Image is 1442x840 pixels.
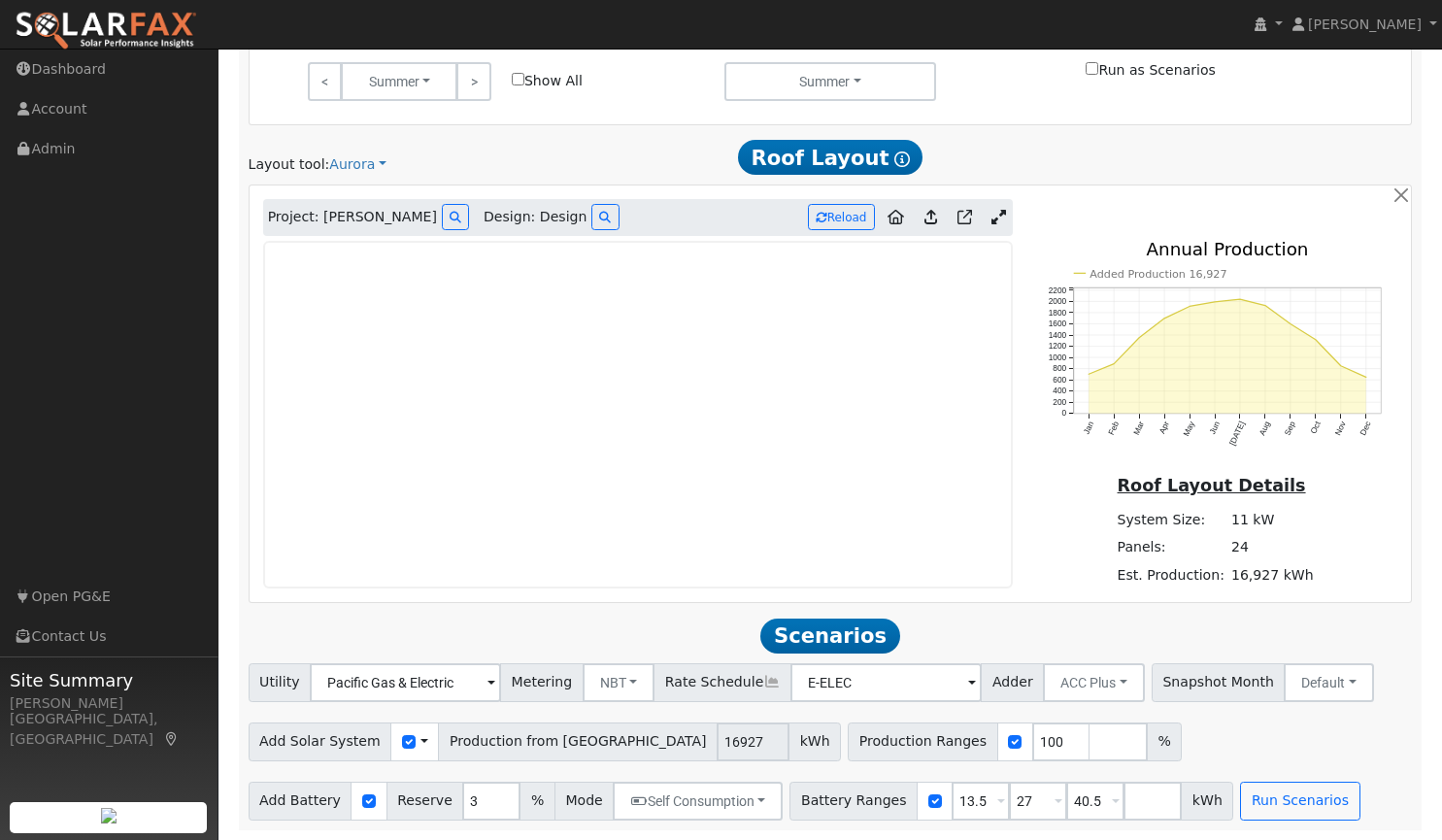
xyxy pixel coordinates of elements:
button: ACC Plus [1043,663,1145,702]
text: 400 [1053,386,1066,395]
circle: onclick="" [1213,300,1216,303]
text: 800 [1053,363,1066,373]
u: Roof Layout Details [1118,476,1306,495]
i: Show Help [894,151,910,167]
a: Upload consumption to Aurora project [917,202,945,233]
circle: onclick="" [1162,317,1165,319]
span: Design: Design [484,207,587,227]
text: Jan [1081,420,1095,436]
circle: onclick="" [1188,305,1190,308]
span: Metering [500,663,584,702]
text: [DATE] [1227,420,1247,447]
a: Open in Aurora [950,202,980,233]
span: Add Solar System [249,722,392,761]
span: kWh [1181,782,1233,821]
text: Annual Production [1147,239,1309,259]
span: Battery Ranges [789,782,918,821]
span: Utility [249,663,312,702]
a: Expand Aurora window [985,203,1013,232]
span: Add Battery [249,782,352,821]
a: Aurora to Home [880,202,912,233]
circle: onclick="" [1137,336,1140,339]
text: Oct [1308,419,1323,435]
text: Aug [1258,420,1272,437]
circle: onclick="" [1112,362,1115,365]
text: 2200 [1049,285,1067,294]
td: Est. Production: [1114,561,1227,588]
input: Show All [512,73,524,85]
td: 11 kW [1227,507,1317,534]
a: > [456,62,490,101]
span: Site Summary [10,667,208,693]
button: Reload [808,204,875,230]
text: May [1181,419,1196,437]
text: 200 [1053,397,1066,407]
span: Mode [554,782,614,821]
button: Run Scenarios [1240,782,1359,821]
text: 1200 [1049,341,1067,351]
span: kWh [788,722,841,761]
circle: onclick="" [1364,376,1367,379]
img: retrieve [101,808,117,823]
circle: onclick="" [1263,304,1266,307]
a: Aurora [329,154,386,175]
span: Production Ranges [848,722,997,761]
span: [PERSON_NAME] [1308,17,1422,32]
div: [PERSON_NAME] [10,693,208,714]
text: 1600 [1049,319,1067,328]
a: < [308,62,342,101]
span: Adder [981,663,1044,702]
td: Panels: [1114,534,1227,561]
button: Self Consumption [613,782,783,821]
text: Dec [1358,420,1373,437]
span: Snapshot Month [1152,663,1286,702]
circle: onclick="" [1238,297,1241,300]
span: Layout tool: [249,156,330,172]
circle: onclick="" [1289,322,1291,325]
button: Default [1284,663,1374,702]
span: % [520,782,554,821]
span: Reserve [386,782,464,821]
text: 1400 [1049,330,1067,340]
span: Roof Layout [738,140,923,175]
td: 16,927 kWh [1227,561,1317,588]
text: 0 [1061,408,1066,418]
span: Rate Schedule [654,663,791,702]
span: Production from [GEOGRAPHIC_DATA] [438,722,718,761]
label: Run as Scenarios [1086,60,1215,81]
text: Mar [1131,420,1146,436]
a: Map [163,731,181,747]
circle: onclick="" [1339,364,1342,367]
text: 1800 [1049,307,1067,317]
circle: onclick="" [1314,338,1317,341]
text: 2000 [1049,296,1067,306]
input: Select a Utility [310,663,501,702]
td: System Size: [1114,507,1227,534]
text: 1000 [1049,353,1067,362]
text: Feb [1106,420,1121,437]
button: Summer [724,62,937,101]
text: Sep [1283,420,1297,437]
text: Apr [1157,420,1172,435]
text: 600 [1053,375,1066,385]
span: Project: [PERSON_NAME] [268,207,437,227]
input: Select a Rate Schedule [790,663,982,702]
input: Run as Scenarios [1086,62,1098,75]
text: Jun [1207,420,1222,436]
circle: onclick="" [1087,372,1090,375]
span: Scenarios [760,619,899,654]
text: Added Production 16,927 [1090,267,1226,280]
div: [GEOGRAPHIC_DATA], [GEOGRAPHIC_DATA] [10,709,208,750]
img: SolarFax [15,11,197,51]
span: % [1147,722,1182,761]
label: Show All [512,71,583,91]
td: 24 [1227,534,1317,561]
button: Summer [341,62,457,101]
text: Nov [1333,419,1349,436]
button: NBT [583,663,655,702]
